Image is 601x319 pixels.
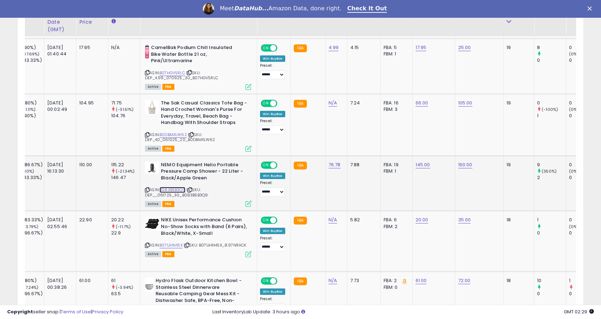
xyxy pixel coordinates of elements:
a: B083B5B3Q9 [159,187,185,193]
div: 1 [569,277,598,284]
div: FBA: 19 [384,162,407,168]
a: 145.00 [416,161,430,168]
a: 66.00 [416,99,428,107]
a: 76.78 [329,161,341,168]
div: FBM: 3 [384,106,407,113]
a: 25.00 [458,44,471,51]
div: FBA: 16 [384,100,407,106]
span: | SKU: B071JHN45X_8.97NRACK [184,242,247,248]
div: Preset: [260,63,285,79]
div: 0 [537,100,566,106]
div: Preset: [260,297,285,313]
div: 19 [507,44,529,51]
div: 19 [507,100,529,106]
span: ON [261,162,270,168]
div: 61 [111,277,140,284]
a: 61.00 [416,277,427,284]
div: seller snap | | [7,309,123,315]
span: FBA [162,146,174,152]
div: 24 (80%) [15,277,44,284]
div: 8 [537,44,566,51]
div: 27 (90%) [15,44,44,51]
span: FBA [162,84,174,90]
img: 41k-5D-YmkL._SL40_.jpg [145,100,159,114]
small: Avg Win Price. [111,18,115,25]
div: Last Purchase Date (GMT) [47,4,73,33]
small: (100%) [20,168,34,174]
a: 160.00 [458,161,472,168]
div: Preset: [260,180,285,196]
span: 2025-09-12 02:29 GMT [564,308,594,315]
span: ON [261,45,270,51]
div: 1 [537,217,566,223]
small: FBA [294,162,307,169]
b: CamelBak Podium Chill Insulated Bike Water Bottle 21 oz, Pink/Ultramarine [151,44,237,66]
a: 35.00 [458,216,471,223]
div: 22.9 [111,230,140,236]
div: 18 [507,277,529,284]
small: (-17.24%) [20,285,38,290]
div: [DATE] 01:40:44 [47,44,71,57]
a: B0DBMXLW62 [159,132,187,138]
div: 9 [537,162,566,168]
div: 18 [507,217,529,223]
div: Preset: [260,236,285,252]
small: (0%) [569,107,579,112]
div: FBA: 2 [384,277,407,284]
div: Win BuyBox [260,111,285,117]
a: 20.00 [416,216,428,223]
small: FBA [294,217,307,225]
div: 61.00 [79,277,103,284]
div: Win BuyBox [260,228,285,234]
small: (350%) [542,168,557,174]
div: 29 (96.67%) [15,230,44,236]
div: 0 [537,230,566,236]
div: ASIN: [145,100,251,151]
div: 0 [569,174,598,181]
span: OFF [276,45,288,51]
div: 25 (83.33%) [15,217,44,223]
div: ASIN: [145,217,251,256]
div: 0 [569,217,598,223]
div: 110.00 [79,162,103,168]
small: FBA [294,44,307,52]
div: 0 [537,57,566,64]
b: The Sak Casual Classics Tote Bag - Hand Crochet Woman's Purse For Everyday, Travel, Beach Bag - H... [161,100,247,128]
div: 10 [537,277,566,284]
span: All listings currently available for purchase on Amazon [145,146,161,152]
div: 29 (96.67%) [15,291,44,297]
small: (-11.11%) [20,107,36,112]
div: 22.90 [79,217,103,223]
a: N/A [329,216,337,223]
img: 31qeWXOaeZL._SL40_.jpg [145,44,149,59]
a: 17.95 [416,44,427,51]
img: 51WAqdtyW8L._SL40_.jpg [145,217,159,231]
div: 71.75 [111,100,140,106]
a: 4.99 [329,44,339,51]
div: 17.95 [79,44,103,51]
small: FBA [294,277,307,285]
div: 0 [569,230,598,236]
div: 104.95 [79,100,103,106]
a: Terms of Use [61,308,91,315]
span: FBA [162,201,174,207]
img: 212kWYkwrCL._SL40_.jpg [145,277,154,292]
div: FBM: 0 [384,284,407,291]
div: 7.24 [350,100,375,106]
div: FBM: 1 [384,168,407,174]
span: | SKU: DEP_4.99_070925_30_B07HGV5RLC [145,70,218,81]
small: (-3.94%) [116,285,133,290]
div: 24 (80%) [15,100,44,106]
img: 318DkxqNjOL._SL40_.jpg [145,162,159,174]
div: Last InventoryLab Update: 3 hours ago. [212,309,594,315]
div: FBM: 2 [384,223,407,230]
b: Hydro Flask Outdoor Kitchen Bowl - Stainless Steel Dinnerware Reusable Camping Gear Mess Kit - Di... [156,277,242,312]
small: (-13.79%) [20,224,38,229]
i: DataHub... [234,5,269,12]
div: 115.22 [111,162,140,168]
b: NEMO Equipment Helio Portable Pressure Camp Shower - 22 Liter - Black/Apple Green [161,162,247,183]
small: (0%) [569,168,579,174]
span: OFF [276,100,288,106]
div: 0 [537,291,566,297]
div: 5.82 [350,217,375,223]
